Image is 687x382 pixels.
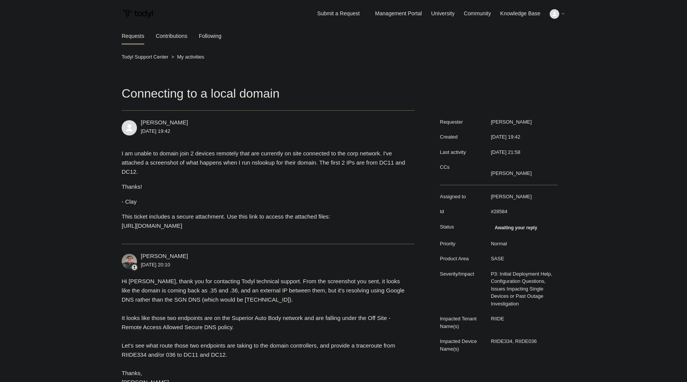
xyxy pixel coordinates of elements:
dd: [PERSON_NAME] [487,118,558,126]
dt: CCs [440,163,487,171]
time: 2025-10-01T19:42:22+00:00 [491,134,520,140]
dt: Id [440,208,487,215]
dd: P3: Initial Deployment Help, Configuration Questions, Issues Impacting Single Devices or Past Out... [487,270,558,308]
li: Todyl Support Center [122,54,170,60]
a: Submit a Request [309,7,367,20]
dt: Product Area [440,255,487,263]
h1: Connecting to a local domain [122,84,415,111]
time: 2025-10-01T19:42:22Z [141,128,170,134]
img: Todyl Support Center Help Center home page [122,7,154,21]
span: Matt Robinson [141,253,188,259]
time: 2025-10-01T20:10:21Z [141,262,170,268]
li: Erik Hjelte [491,170,532,177]
a: [URL][DOMAIN_NAME] [122,222,182,229]
dd: RIIDE334, RIIDE036 [487,338,558,345]
p: This ticket includes a secure attachment. Use this link to access the attached files: [122,212,407,230]
a: Knowledge Base [500,10,548,18]
dt: Assigned to [440,193,487,201]
dt: Last activity [440,149,487,156]
a: University [431,10,462,18]
a: Management Portal [375,10,430,18]
time: 2025-10-01T21:58:38+00:00 [491,149,520,155]
dt: Created [440,133,487,141]
p: I am unable to domain join 2 devices remotely that are currently on site connected to the corp ne... [122,149,407,176]
dt: Severity/Impact [440,270,487,278]
dd: [PERSON_NAME] [487,193,558,201]
dt: Priority [440,240,487,248]
dd: RIIDE [487,315,558,323]
span: We are waiting for you to respond [491,223,541,232]
dt: Impacted Device Name(s) [440,338,487,353]
span: Clay Wiebe [141,119,188,126]
dt: Requester [440,118,487,126]
li: My activities [170,54,204,60]
a: Community [464,10,499,18]
p: Thanks! [122,182,407,191]
a: Todyl Support Center [122,54,168,60]
dd: SASE [487,255,558,263]
dd: #28584 [487,208,558,215]
dt: Status [440,223,487,231]
dt: Impacted Tenant Name(s) [440,315,487,330]
dd: Normal [487,240,558,248]
a: Contributions [156,27,187,45]
a: Following [199,27,221,45]
li: Requests [122,27,144,45]
a: My activities [177,54,204,60]
p: - Clay [122,197,407,206]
